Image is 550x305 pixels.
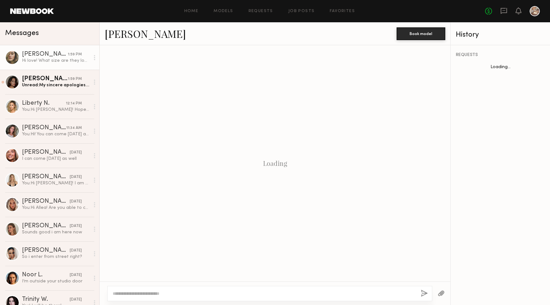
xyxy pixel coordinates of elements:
div: Noor L. [22,272,70,278]
div: [DATE] [70,248,82,254]
div: [PERSON_NAME] [22,174,70,180]
div: I’m outside your studio door [22,278,90,284]
div: 12:14 PM [66,101,82,107]
div: [DATE] [70,297,82,303]
div: You: Hi! You can come [DATE] after 12:30 if that works for you and [DATE] and [DATE] is avail! [22,131,90,137]
div: REQUESTS [456,53,545,57]
a: Models [214,9,233,13]
div: [PERSON_NAME] [22,125,66,131]
div: Trinity W. [22,296,70,303]
div: [DATE] [70,199,82,205]
div: 1:59 PM [68,52,82,58]
div: History [456,31,545,39]
span: Messages [5,30,39,37]
div: Hi love! What size are they looking for? When would you be shooting? I am not in LA at the moment... [22,58,90,64]
a: Job Posts [288,9,315,13]
div: Loading... [451,65,550,69]
div: Sounds good i am here now [22,229,90,235]
div: [PERSON_NAME] [22,149,70,156]
div: [DATE] [70,150,82,156]
a: Favorites [330,9,355,13]
div: You: Hi [PERSON_NAME]! Hope you’ve been doing well :) One of my clients would love to work with y... [22,107,90,113]
div: You: Hi [PERSON_NAME]! I am Hyunjae a photographer of [GEOGRAPHIC_DATA] in downtown [GEOGRAPHIC_D... [22,180,90,186]
div: Loading [263,160,287,167]
div: [DATE] [70,272,82,278]
div: [DATE] [70,174,82,180]
div: Liberty N. [22,100,66,107]
a: Requests [249,9,273,13]
div: [DATE] [70,223,82,229]
div: I can come [DATE] as well [22,156,90,162]
div: 11:34 AM [66,125,82,131]
div: [PERSON_NAME] [22,247,70,254]
a: [PERSON_NAME] [105,27,186,40]
div: So i enter from street right? [22,254,90,260]
div: 1:59 PM [68,76,82,82]
a: Book model [397,31,445,36]
button: Book model [397,27,445,40]
div: You: Hi Allea! Are you able to come for the casting on [DATE]? At downtown [GEOGRAPHIC_DATA]! [22,205,90,211]
div: [PERSON_NAME] [22,76,68,82]
div: [PERSON_NAME] [22,223,70,229]
div: Unread: My sincere apologies for missing the casting. Unfortunately, my cat was hit by a car, and... [22,82,90,88]
div: [PERSON_NAME] [22,198,70,205]
a: Home [184,9,199,13]
div: [PERSON_NAME] [22,51,68,58]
